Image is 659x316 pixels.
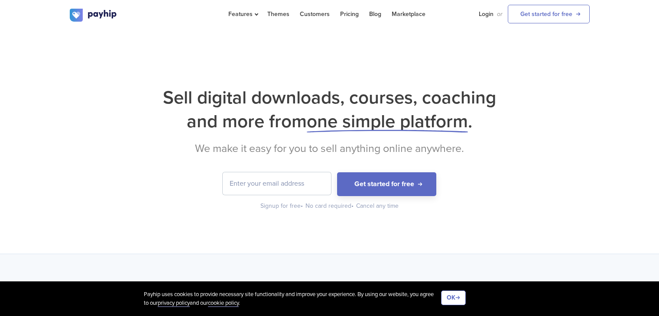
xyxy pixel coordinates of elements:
input: Enter your email address [223,172,331,195]
a: Get started for free [508,5,590,23]
button: Get started for free [337,172,436,196]
h2: We make it easy for you to sell anything online anywhere. [70,142,590,155]
span: • [301,202,303,210]
button: OK [441,290,466,305]
h1: Sell digital downloads, courses, coaching and more from [70,86,590,133]
a: cookie policy [208,300,239,307]
div: Signup for free [260,202,304,210]
div: Cancel any time [356,202,399,210]
span: one simple platform [307,110,468,132]
span: Features [228,10,257,18]
img: logo.svg [70,9,117,22]
span: • [351,202,354,210]
div: No card required [305,202,354,210]
a: privacy policy [158,300,190,307]
div: Payhip uses cookies to provide necessary site functionality and improve your experience. By using... [144,290,441,307]
span: . [468,110,472,132]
